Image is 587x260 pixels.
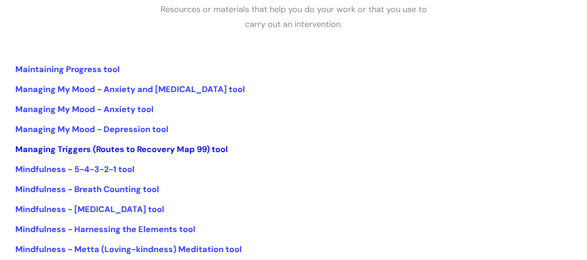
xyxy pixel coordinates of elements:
a: Maintaining Progress tool [15,64,120,75]
a: Managing My Mood - Depression tool [15,124,168,135]
a: Mindfulness - Harnessing the Elements tool [15,224,195,235]
a: Mindfulness - [MEDICAL_DATA] tool [15,204,164,215]
a: Mindfulness - 5-4-3-2-1 tool [15,164,135,175]
p: Resources or materials that help you do your work or that you use to carry out an intervention. [155,2,433,32]
a: Mindfulness - Metta (Loving-kindness) Meditation tool [15,244,242,255]
a: Managing My Mood - Anxiety tool [15,104,154,115]
a: Managing Triggers (Routes to Recovery Map 99) tool [15,144,228,155]
a: Mindfulness - Breath Counting tool [15,184,159,195]
a: Managing My Mood - Anxiety and [MEDICAL_DATA] tool [15,84,245,95]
